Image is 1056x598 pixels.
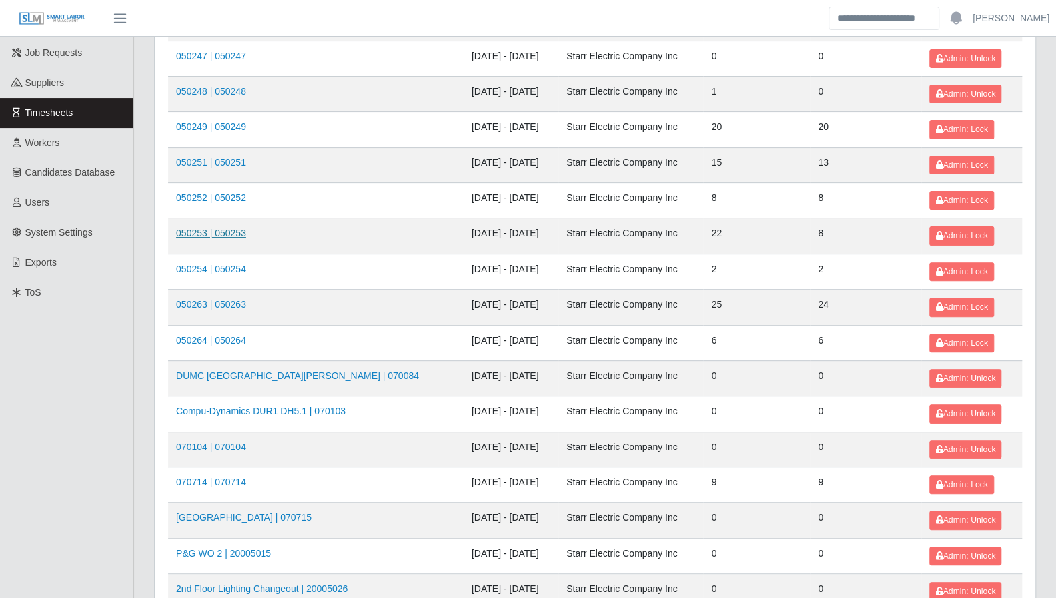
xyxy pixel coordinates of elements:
[929,120,993,139] button: Admin: Lock
[703,147,810,182] td: 15
[935,302,987,312] span: Admin: Lock
[558,538,703,573] td: Starr Electric Company Inc
[810,112,921,147] td: 20
[703,432,810,467] td: 0
[810,467,921,503] td: 9
[935,231,987,240] span: Admin: Lock
[25,77,64,88] span: Suppliers
[703,503,810,538] td: 0
[176,192,246,203] a: 050252 | 050252
[810,325,921,360] td: 6
[558,41,703,76] td: Starr Electric Company Inc
[464,290,558,325] td: [DATE] - [DATE]
[703,290,810,325] td: 25
[176,370,419,381] a: DUMC [GEOGRAPHIC_DATA][PERSON_NAME] | 070084
[703,218,810,254] td: 22
[935,480,987,489] span: Admin: Lock
[176,406,346,416] a: Compu-Dynamics DUR1 DH5.1 | 070103
[464,147,558,182] td: [DATE] - [DATE]
[558,112,703,147] td: Starr Electric Company Inc
[176,583,348,594] a: 2nd Floor Lighting Changeout | 20005026
[176,442,246,452] a: 070104 | 070104
[935,374,995,383] span: Admin: Unlock
[703,360,810,396] td: 0
[703,183,810,218] td: 8
[176,157,246,168] a: 050251 | 050251
[464,254,558,289] td: [DATE] - [DATE]
[558,183,703,218] td: Starr Electric Company Inc
[810,538,921,573] td: 0
[929,404,1001,423] button: Admin: Unlock
[929,440,1001,459] button: Admin: Unlock
[929,475,993,494] button: Admin: Lock
[558,254,703,289] td: Starr Electric Company Inc
[25,287,41,298] span: ToS
[25,137,60,148] span: Workers
[558,432,703,467] td: Starr Electric Company Inc
[929,547,1001,565] button: Admin: Unlock
[810,147,921,182] td: 13
[810,503,921,538] td: 0
[929,334,993,352] button: Admin: Lock
[464,325,558,360] td: [DATE] - [DATE]
[810,396,921,432] td: 0
[935,125,987,134] span: Admin: Lock
[176,477,246,487] a: 070714 | 070714
[558,467,703,503] td: Starr Electric Company Inc
[25,167,115,178] span: Candidates Database
[176,335,246,346] a: 050264 | 050264
[935,409,995,418] span: Admin: Unlock
[25,227,93,238] span: System Settings
[176,51,246,61] a: 050247 | 050247
[464,218,558,254] td: [DATE] - [DATE]
[558,76,703,111] td: Starr Electric Company Inc
[176,228,246,238] a: 050253 | 050253
[25,257,57,268] span: Exports
[558,396,703,432] td: Starr Electric Company Inc
[810,432,921,467] td: 0
[558,360,703,396] td: Starr Electric Company Inc
[810,76,921,111] td: 0
[929,511,1001,529] button: Admin: Unlock
[25,47,83,58] span: Job Requests
[558,290,703,325] td: Starr Electric Company Inc
[935,160,987,170] span: Admin: Lock
[810,41,921,76] td: 0
[935,338,987,348] span: Admin: Lock
[929,191,993,210] button: Admin: Lock
[703,254,810,289] td: 2
[810,218,921,254] td: 8
[464,432,558,467] td: [DATE] - [DATE]
[176,548,271,559] a: P&G WO 2 | 20005015
[558,147,703,182] td: Starr Electric Company Inc
[703,396,810,432] td: 0
[935,267,987,276] span: Admin: Lock
[929,49,1001,68] button: Admin: Unlock
[810,183,921,218] td: 8
[25,197,50,208] span: Users
[464,396,558,432] td: [DATE] - [DATE]
[176,121,246,132] a: 050249 | 050249
[464,41,558,76] td: [DATE] - [DATE]
[829,7,939,30] input: Search
[973,11,1049,25] a: [PERSON_NAME]
[703,76,810,111] td: 1
[935,587,995,596] span: Admin: Unlock
[176,264,246,274] a: 050254 | 050254
[810,290,921,325] td: 24
[176,86,246,97] a: 050248 | 050248
[929,156,993,174] button: Admin: Lock
[703,41,810,76] td: 0
[19,11,85,26] img: SLM Logo
[935,551,995,561] span: Admin: Unlock
[558,325,703,360] td: Starr Electric Company Inc
[929,85,1001,103] button: Admin: Unlock
[176,512,312,523] a: [GEOGRAPHIC_DATA] | 070715
[929,369,1001,388] button: Admin: Unlock
[464,183,558,218] td: [DATE] - [DATE]
[935,196,987,205] span: Admin: Lock
[464,112,558,147] td: [DATE] - [DATE]
[810,254,921,289] td: 2
[464,503,558,538] td: [DATE] - [DATE]
[935,515,995,525] span: Admin: Unlock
